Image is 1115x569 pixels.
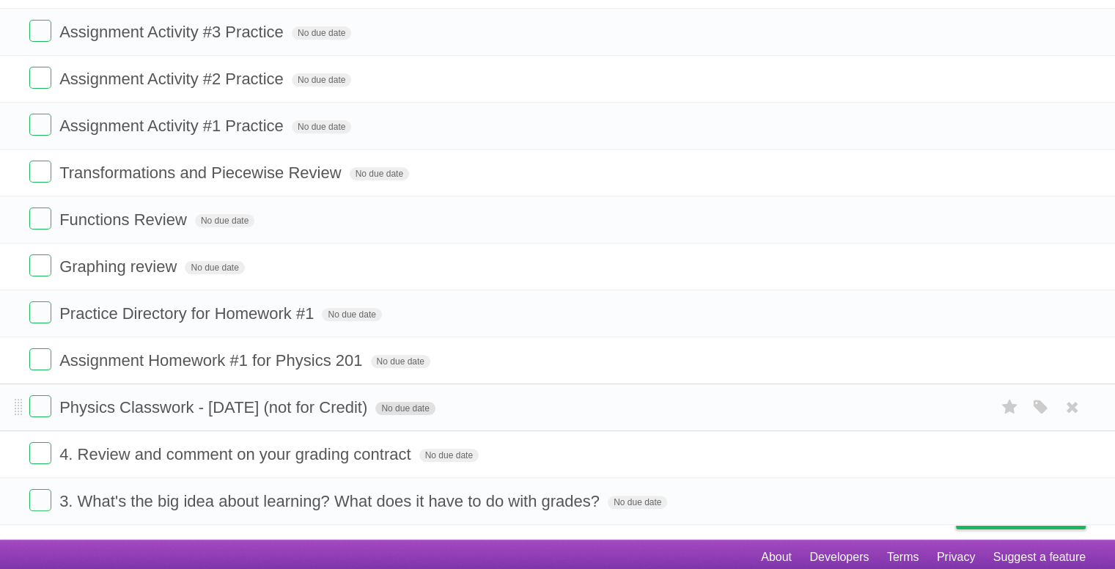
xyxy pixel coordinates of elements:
label: Done [29,348,51,370]
label: Done [29,208,51,230]
span: Functions Review [59,210,191,229]
span: Practice Directory for Homework #1 [59,304,317,323]
span: No due date [195,214,254,227]
label: Done [29,67,51,89]
span: No due date [292,120,351,133]
label: Done [29,114,51,136]
span: Graphing review [59,257,180,276]
label: Star task [996,395,1024,419]
span: No due date [608,496,667,509]
span: Transformations and Piecewise Review [59,164,345,182]
span: No due date [375,402,435,415]
span: Assignment Activity #1 Practice [59,117,287,135]
span: No due date [371,355,430,368]
span: 4. Review and comment on your grading contract [59,445,414,463]
label: Done [29,489,51,511]
label: Done [29,442,51,464]
span: Assignment Activity #2 Practice [59,70,287,88]
label: Done [29,254,51,276]
span: Assignment Homework #1 for Physics 201 [59,351,366,370]
span: No due date [292,26,351,40]
label: Done [29,301,51,323]
span: No due date [185,261,244,274]
span: 3. What's the big idea about learning? What does it have to do with grades? [59,492,603,510]
label: Done [29,161,51,183]
label: Done [29,395,51,417]
span: No due date [322,308,381,321]
span: Buy me a coffee [987,503,1078,529]
label: Done [29,20,51,42]
span: No due date [350,167,409,180]
span: Assignment Activity #3 Practice [59,23,287,41]
span: No due date [419,449,479,462]
span: No due date [292,73,351,87]
span: Physics Classwork - [DATE] (not for Credit) [59,398,371,416]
